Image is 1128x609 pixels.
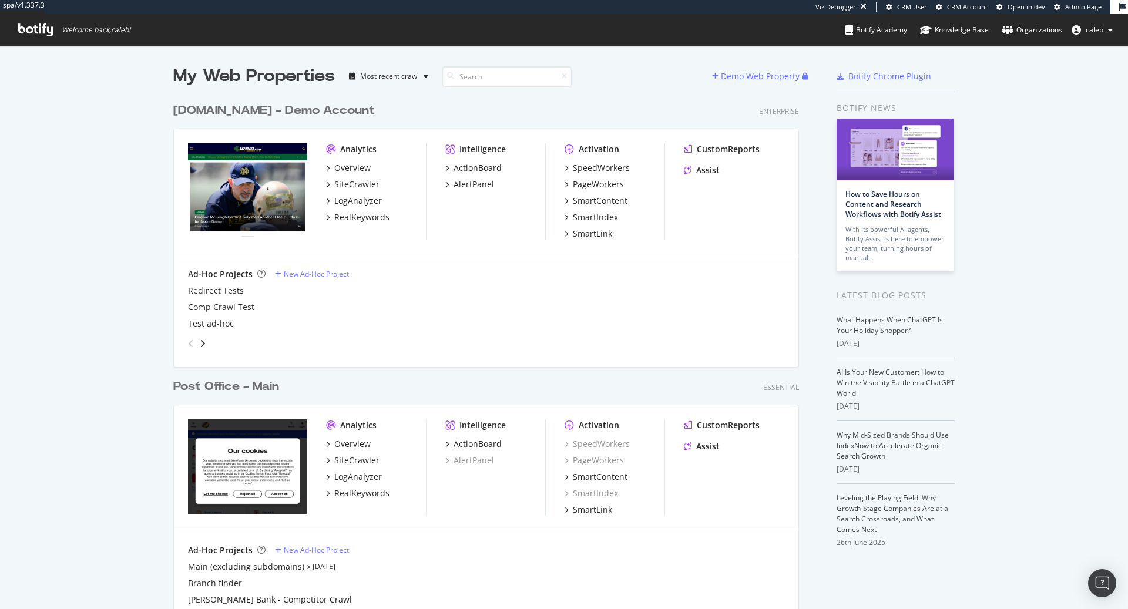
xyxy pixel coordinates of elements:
[459,419,506,431] div: Intelligence
[334,162,371,174] div: Overview
[445,455,494,466] a: AlertPanel
[1008,2,1045,11] span: Open in dev
[996,2,1045,12] a: Open in dev
[1065,2,1102,11] span: Admin Page
[326,487,390,499] a: RealKeywords
[815,2,858,12] div: Viz Debugger:
[188,577,242,589] a: Branch finder
[837,338,955,349] div: [DATE]
[573,471,627,483] div: SmartContent
[326,438,371,450] a: Overview
[573,211,618,223] div: SmartIndex
[848,70,931,82] div: Botify Chrome Plugin
[947,2,988,11] span: CRM Account
[188,143,307,238] img: UHND.com (Demo Account)
[334,211,390,223] div: RealKeywords
[173,378,279,395] div: Post Office - Main
[697,419,760,431] div: CustomReports
[573,504,612,516] div: SmartLink
[344,67,433,86] button: Most recent crawl
[334,471,382,483] div: LogAnalyzer
[845,24,907,36] div: Botify Academy
[188,285,244,297] a: Redirect Tests
[565,228,612,240] a: SmartLink
[334,195,382,207] div: LogAnalyzer
[188,544,253,556] div: Ad-Hoc Projects
[284,545,349,555] div: New Ad-Hoc Project
[334,487,390,499] div: RealKeywords
[763,382,799,392] div: Essential
[845,189,941,219] a: How to Save Hours on Content and Research Workflows with Botify Assist
[565,195,627,207] a: SmartContent
[697,143,760,155] div: CustomReports
[284,269,349,279] div: New Ad-Hoc Project
[188,419,307,514] img: *postoffice.co.uk
[565,162,630,174] a: SpeedWorkers
[1002,24,1062,36] div: Organizations
[837,537,955,548] div: 26th June 2025
[313,561,335,571] a: [DATE]
[565,504,612,516] a: SmartLink
[454,162,502,174] div: ActionBoard
[188,594,352,605] div: [PERSON_NAME] Bank - Competitor Crawl
[173,65,335,88] div: My Web Properties
[837,289,955,302] div: Latest Blog Posts
[173,102,380,119] a: [DOMAIN_NAME] - Demo Account
[326,162,371,174] a: Overview
[1054,2,1102,12] a: Admin Page
[442,66,572,87] input: Search
[684,143,760,155] a: CustomReports
[886,2,927,12] a: CRM User
[696,440,720,452] div: Assist
[326,179,380,190] a: SiteCrawler
[573,162,630,174] div: SpeedWorkers
[275,269,349,279] a: New Ad-Hoc Project
[454,179,494,190] div: AlertPanel
[837,401,955,412] div: [DATE]
[845,14,907,46] a: Botify Academy
[684,419,760,431] a: CustomReports
[684,440,720,452] a: Assist
[721,70,800,82] div: Demo Web Property
[326,195,382,207] a: LogAnalyzer
[837,119,954,180] img: How to Save Hours on Content and Research Workflows with Botify Assist
[837,430,949,461] a: Why Mid-Sized Brands Should Use IndexNow to Accelerate Organic Search Growth
[579,143,619,155] div: Activation
[837,70,931,82] a: Botify Chrome Plugin
[334,438,371,450] div: Overview
[712,71,802,81] a: Demo Web Property
[183,334,199,353] div: angle-left
[454,438,502,450] div: ActionBoard
[188,268,253,280] div: Ad-Hoc Projects
[188,561,304,573] div: Main (excluding subdomains)
[565,438,630,450] div: SpeedWorkers
[173,102,375,119] div: [DOMAIN_NAME] - Demo Account
[897,2,927,11] span: CRM User
[188,301,254,313] div: Comp Crawl Test
[340,419,377,431] div: Analytics
[334,179,380,190] div: SiteCrawler
[837,102,955,115] div: Botify news
[565,471,627,483] a: SmartContent
[360,73,419,80] div: Most recent crawl
[445,438,502,450] a: ActionBoard
[837,493,948,534] a: Leveling the Playing Field: Why Growth-Stage Companies Are at a Search Crossroads, and What Comes...
[188,318,234,329] a: Test ad-hoc
[1062,21,1122,39] button: caleb
[326,471,382,483] a: LogAnalyzer
[696,164,720,176] div: Assist
[845,225,945,263] div: With its powerful AI agents, Botify Assist is here to empower your team, turning hours of manual…
[275,545,349,555] a: New Ad-Hoc Project
[920,24,989,36] div: Knowledge Base
[445,162,502,174] a: ActionBoard
[565,487,618,499] a: SmartIndex
[573,228,612,240] div: SmartLink
[565,455,624,466] a: PageWorkers
[334,455,380,466] div: SiteCrawler
[573,179,624,190] div: PageWorkers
